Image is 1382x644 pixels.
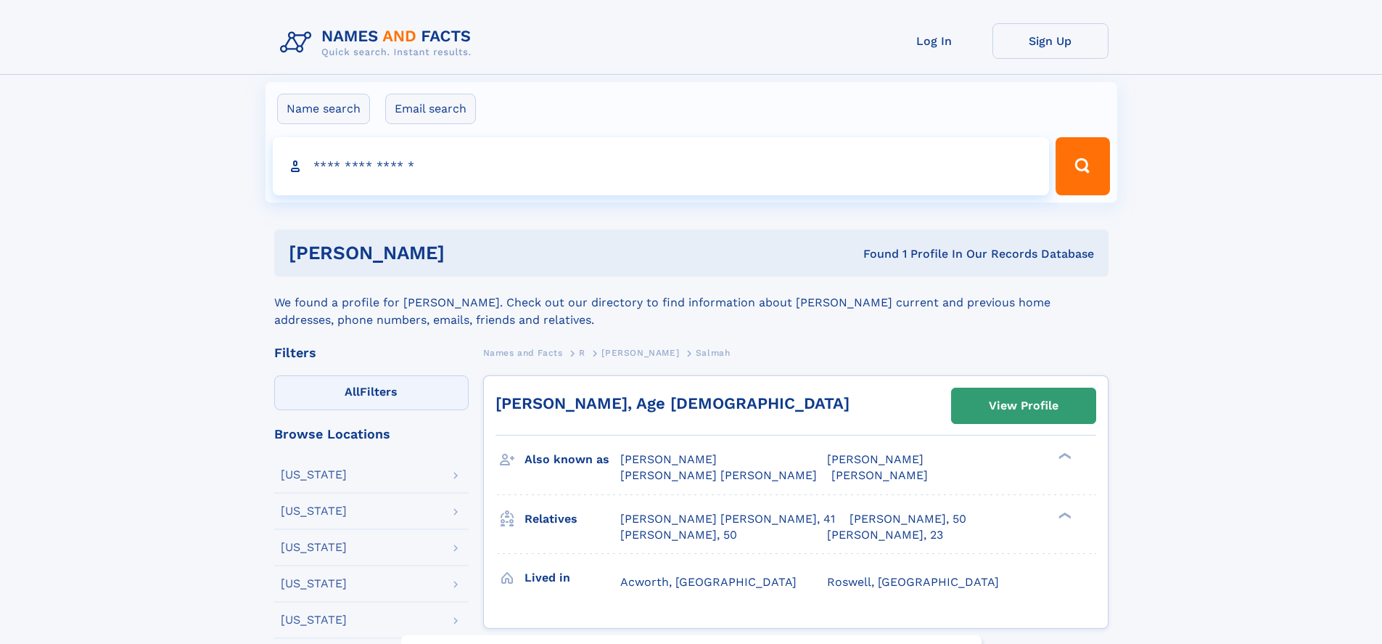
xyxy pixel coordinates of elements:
div: Filters [274,346,469,359]
div: ❯ [1055,510,1072,520]
div: [US_STATE] [281,578,347,590]
div: Found 1 Profile In Our Records Database [654,246,1094,262]
span: R [579,348,585,358]
span: All [345,385,360,399]
span: Salmah [696,348,731,358]
span: Roswell, [GEOGRAPHIC_DATA] [827,575,999,589]
a: Names and Facts [483,343,563,362]
a: [PERSON_NAME], 50 [620,527,737,543]
div: We found a profile for [PERSON_NAME]. Check out our directory to find information about [PERSON_N... [274,277,1109,329]
a: [PERSON_NAME], 50 [850,511,966,527]
span: [PERSON_NAME] [827,452,924,466]
a: [PERSON_NAME] [601,343,679,362]
h1: [PERSON_NAME] [289,244,654,262]
span: [PERSON_NAME] [831,468,928,482]
div: [US_STATE] [281,542,347,553]
input: search input [273,137,1050,195]
button: Search Button [1056,137,1109,195]
div: [US_STATE] [281,614,347,626]
a: [PERSON_NAME] [PERSON_NAME], 41 [620,511,835,527]
a: [PERSON_NAME], Age [DEMOGRAPHIC_DATA] [495,394,850,412]
a: R [579,343,585,362]
span: Acworth, [GEOGRAPHIC_DATA] [620,575,797,589]
h3: Relatives [525,507,620,531]
h3: Lived in [525,566,620,590]
div: [US_STATE] [281,505,347,517]
label: Filters [274,375,469,410]
div: ❯ [1055,452,1072,461]
div: [US_STATE] [281,469,347,481]
label: Name search [277,94,370,124]
label: Email search [385,94,476,124]
h3: Also known as [525,447,620,472]
a: [PERSON_NAME], 23 [827,527,943,543]
div: View Profile [989,389,1058,423]
a: Sign Up [992,23,1109,59]
div: Browse Locations [274,428,469,441]
a: Log In [876,23,992,59]
img: Logo Names and Facts [274,23,483,62]
a: View Profile [952,388,1095,423]
span: [PERSON_NAME] [601,348,679,358]
span: [PERSON_NAME] [PERSON_NAME] [620,468,817,482]
span: [PERSON_NAME] [620,452,717,466]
